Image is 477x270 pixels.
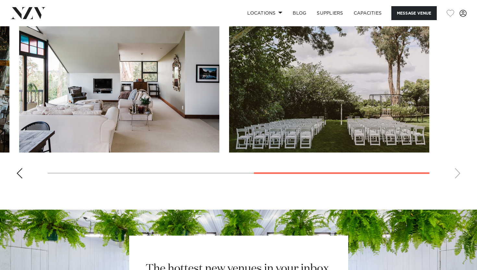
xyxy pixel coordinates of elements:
swiper-slide: 4 / 4 [229,6,429,153]
a: SUPPLIERS [312,6,348,20]
a: BLOG [287,6,312,20]
img: nzv-logo.png [10,7,46,19]
a: Capacities [349,6,387,20]
button: Message Venue [391,6,437,20]
a: Locations [242,6,287,20]
swiper-slide: 3 / 4 [19,6,219,153]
